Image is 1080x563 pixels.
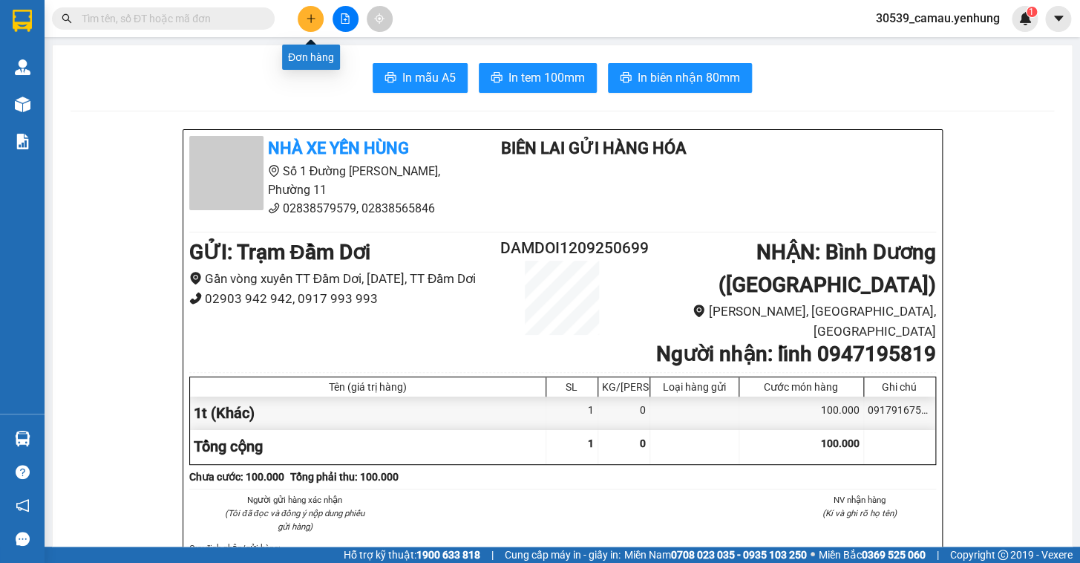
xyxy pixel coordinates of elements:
i: (Kí và ghi rõ họ tên) [822,508,897,518]
b: Tổng phải thu: 100.000 [290,471,399,483]
span: plus [306,13,316,24]
img: warehouse-icon [15,59,30,75]
img: solution-icon [15,134,30,149]
div: SL [550,381,594,393]
span: CC : [94,100,115,115]
span: phone [268,202,280,214]
li: Người gửi hàng xác nhận [219,493,372,507]
span: printer [620,71,632,85]
span: 0 [640,437,646,449]
button: printerIn tem 100mm [479,63,597,93]
img: icon-new-feature [1018,12,1032,25]
button: plus [298,6,324,32]
input: Tìm tên, số ĐT hoặc mã đơn [82,10,257,27]
button: printerIn biên nhận 80mm [608,63,752,93]
h2: DAMDOI1209250699 [500,236,625,261]
div: Cước món hàng [743,381,860,393]
b: GỬI : Trạm Đầm Dơi [189,240,370,264]
span: question-circle [16,465,30,479]
button: aim [367,6,393,32]
li: [PERSON_NAME], [GEOGRAPHIC_DATA], [GEOGRAPHIC_DATA] [624,302,935,341]
span: 1 [588,437,594,449]
li: Số 1 Đường [PERSON_NAME], Phường 11 [189,162,465,199]
span: 100.000 [821,437,860,449]
span: 1 [1029,7,1034,17]
sup: 1 [1027,7,1037,17]
li: 02838579579, 02838565846 [189,199,465,218]
b: BIÊN LAI GỬI HÀNG HÓA [501,139,686,157]
span: phone [189,292,202,305]
span: environment [693,305,705,317]
button: file-add [333,6,359,32]
span: Gửi: [13,14,36,30]
span: 30539_camau.yenhung [864,9,1012,27]
li: 02903 942 942, 0917 993 993 [189,289,500,309]
span: Miền Bắc [819,547,926,563]
span: file-add [340,13,350,24]
img: warehouse-icon [15,431,30,446]
div: 0947195819 [96,66,258,87]
span: notification [16,498,30,512]
span: ⚪️ [811,552,815,558]
span: Hỗ trợ kỹ thuật: [344,547,480,563]
div: KG/[PERSON_NAME] [602,381,646,393]
b: Chưa cước : 100.000 [189,471,284,483]
img: warehouse-icon [15,97,30,112]
button: printerIn mẫu A5 [373,63,468,93]
span: In tem 100mm [508,68,585,87]
div: 1 [546,397,598,430]
span: Tổng cộng [194,437,263,455]
span: | [491,547,494,563]
strong: 1900 633 818 [416,549,480,561]
div: 100.000 [739,397,864,430]
div: 0917916752 ~3 [PERSON_NAME] [864,397,935,430]
li: Gần vòng xuyến TT Đầm Dơi, [DATE], TT Đầm Dơi [189,269,500,289]
span: search [62,13,72,24]
b: Người nhận : lĩnh 0947195819 [655,342,935,366]
span: message [16,532,30,546]
span: Miền Nam [624,547,807,563]
span: printer [491,71,503,85]
span: Nhận: [96,14,132,30]
div: 100.000 [94,96,259,117]
div: Bình Dương ([GEOGRAPHIC_DATA]) [96,13,258,48]
strong: 0369 525 060 [862,549,926,561]
button: caret-down [1045,6,1071,32]
span: environment [268,165,280,177]
b: Nhà xe Yến Hùng [268,139,409,157]
strong: 0708 023 035 - 0935 103 250 [671,549,807,561]
li: NV nhận hàng [783,493,936,507]
span: Cung cấp máy in - giấy in: [505,547,621,563]
div: 0 [598,397,650,430]
b: NHẬN : Bình Dương ([GEOGRAPHIC_DATA]) [718,240,935,297]
div: Trạm Đầm Dơi [13,13,86,48]
img: logo-vxr [13,10,32,32]
span: printer [384,71,396,85]
div: Loại hàng gửi [654,381,735,393]
span: aim [374,13,384,24]
span: In biên nhận 80mm [638,68,740,87]
span: environment [189,272,202,284]
span: copyright [998,550,1008,560]
div: lĩnh [96,48,258,66]
div: Ghi chú [868,381,932,393]
span: In mẫu A5 [402,68,456,87]
span: | [937,547,939,563]
div: Tên (giá trị hàng) [194,381,542,393]
i: (Tôi đã đọc và đồng ý nộp dung phiếu gửi hàng) [225,508,364,532]
div: 1t (Khác) [190,397,546,430]
span: caret-down [1052,12,1065,25]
